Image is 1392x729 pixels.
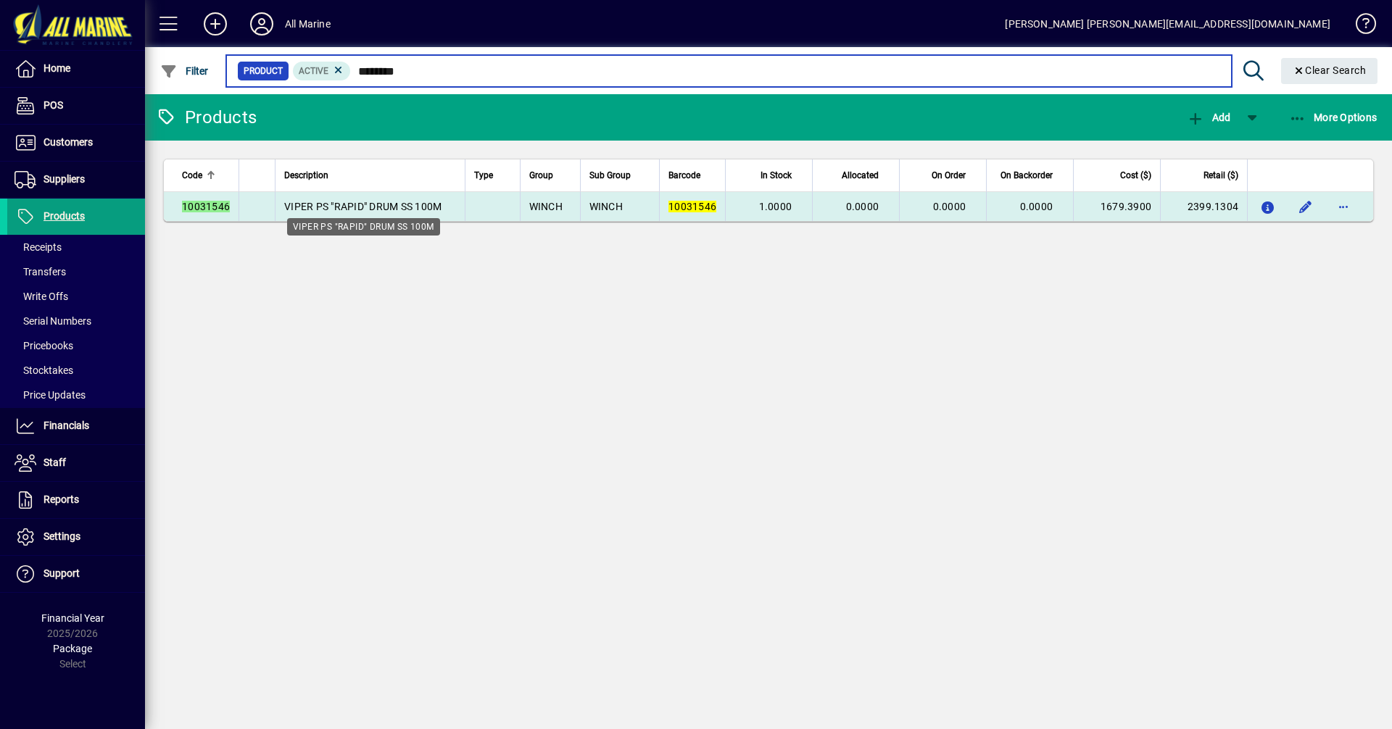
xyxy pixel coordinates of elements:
[7,333,145,358] a: Pricebooks
[474,167,510,183] div: Type
[41,612,104,624] span: Financial Year
[1183,104,1234,130] button: Add
[192,11,239,37] button: Add
[1289,112,1377,123] span: More Options
[7,235,145,259] a: Receipts
[7,408,145,444] a: Financials
[43,99,63,111] span: POS
[589,167,631,183] span: Sub Group
[299,66,328,76] span: Active
[157,58,212,84] button: Filter
[239,11,285,37] button: Profile
[7,162,145,198] a: Suppliers
[53,643,92,654] span: Package
[284,167,328,183] span: Description
[589,201,623,212] span: WINCH
[7,88,145,124] a: POS
[287,218,440,236] div: VIPER PS "RAPID" DRUM SS 100M
[1020,201,1053,212] span: 0.0000
[43,136,93,148] span: Customers
[846,201,879,212] span: 0.0000
[734,167,805,183] div: In Stock
[43,567,80,579] span: Support
[7,259,145,284] a: Transfers
[1187,112,1230,123] span: Add
[1345,3,1374,50] a: Knowledge Base
[933,201,966,212] span: 0.0000
[14,340,73,351] span: Pricebooks
[7,125,145,161] a: Customers
[668,167,716,183] div: Barcode
[14,291,68,302] span: Write Offs
[293,62,351,80] mat-chip: Activation Status: Active
[668,201,716,212] em: 10031546
[284,167,456,183] div: Description
[1000,167,1053,183] span: On Backorder
[244,64,283,78] span: Product
[7,383,145,407] a: Price Updates
[160,65,209,77] span: Filter
[821,167,892,183] div: Allocated
[43,457,66,468] span: Staff
[908,167,979,183] div: On Order
[589,167,650,183] div: Sub Group
[182,201,230,212] em: 10031546
[474,167,493,183] span: Type
[285,12,331,36] div: All Marine
[1332,195,1355,218] button: More options
[43,530,80,542] span: Settings
[932,167,966,183] span: On Order
[14,315,91,327] span: Serial Numbers
[7,482,145,518] a: Reports
[7,309,145,333] a: Serial Numbers
[1005,12,1330,36] div: [PERSON_NAME] [PERSON_NAME][EMAIL_ADDRESS][DOMAIN_NAME]
[1285,104,1381,130] button: More Options
[1120,167,1151,183] span: Cost ($)
[1160,192,1247,221] td: 2399.1304
[7,51,145,87] a: Home
[7,358,145,383] a: Stocktakes
[284,201,442,212] span: VIPER PS "RAPID" DRUM SS 100M
[761,167,792,183] span: In Stock
[43,493,79,505] span: Reports
[182,167,202,183] span: Code
[1293,64,1367,76] span: Clear Search
[1203,167,1238,183] span: Retail ($)
[43,173,85,185] span: Suppliers
[1281,58,1378,84] button: Clear
[529,201,563,212] span: WINCH
[1073,192,1160,221] td: 1679.3900
[7,284,145,309] a: Write Offs
[1294,195,1317,218] button: Edit
[7,556,145,592] a: Support
[529,167,571,183] div: Group
[14,266,66,278] span: Transfers
[529,167,553,183] span: Group
[842,167,879,183] span: Allocated
[7,445,145,481] a: Staff
[182,167,230,183] div: Code
[7,519,145,555] a: Settings
[759,201,792,212] span: 1.0000
[668,167,700,183] span: Barcode
[14,389,86,401] span: Price Updates
[43,210,85,222] span: Products
[14,241,62,253] span: Receipts
[43,420,89,431] span: Financials
[43,62,70,74] span: Home
[14,364,73,376] span: Stocktakes
[995,167,1066,183] div: On Backorder
[156,106,257,129] div: Products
